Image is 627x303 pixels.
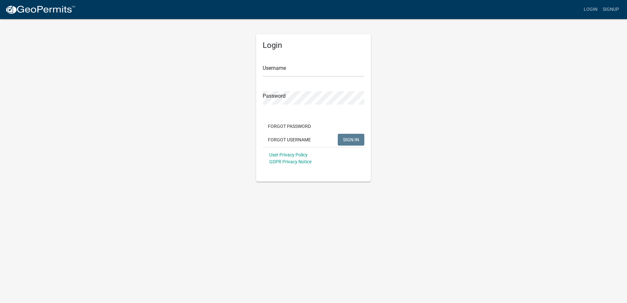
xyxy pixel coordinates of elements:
a: Signup [600,3,622,16]
span: SIGN IN [343,137,359,142]
button: Forgot Password [263,120,316,132]
h5: Login [263,41,364,50]
button: Forgot Username [263,134,316,146]
a: GDPR Privacy Notice [269,159,312,164]
a: Login [581,3,600,16]
button: SIGN IN [338,134,364,146]
a: User Privacy Policy [269,152,308,157]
